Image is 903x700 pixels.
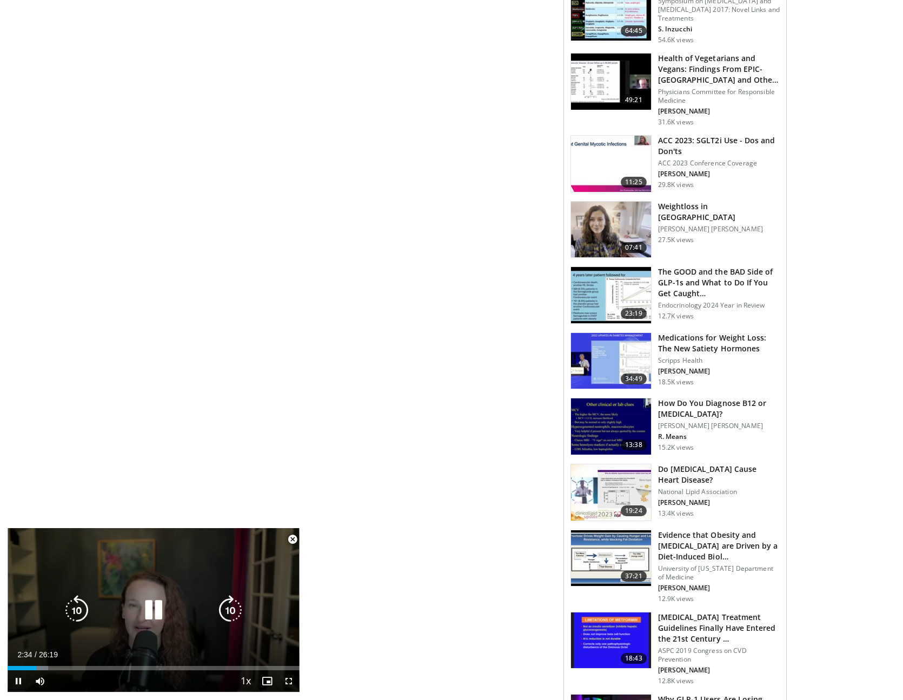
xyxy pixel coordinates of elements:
[658,530,780,562] h3: Evidence that Obesity and [MEDICAL_DATA] are Driven by a Diet-Induced Biol…
[621,95,647,105] span: 49:21
[658,332,780,354] h3: Medications for Weight Loss: The New Satiety Hormones
[658,170,780,178] p: [PERSON_NAME]
[571,464,651,521] img: 0bfdbe78-0a99-479c-8700-0132d420b8cd.150x105_q85_crop-smart_upscale.jpg
[658,646,780,664] p: ASPC 2019 Congress on CVD Prevention
[658,509,694,518] p: 13.4K views
[570,612,780,685] a: 18:43 [MEDICAL_DATA] Treatment Guidelines Finally Have Entered the 21st Century … ASPC 2019 Congr...
[658,443,694,452] p: 15.2K views
[39,650,58,659] span: 26:19
[658,181,694,189] p: 29.8K views
[658,378,694,386] p: 18.5K views
[621,242,647,253] span: 07:41
[571,267,651,323] img: 756cb5e3-da60-49d4-af2c-51c334342588.150x105_q85_crop-smart_upscale.jpg
[621,25,647,36] span: 64:45
[8,528,300,692] video-js: Video Player
[621,308,647,319] span: 23:19
[235,670,256,692] button: Playback Rate
[35,650,37,659] span: /
[621,571,647,582] span: 37:21
[278,670,300,692] button: Fullscreen
[658,312,694,321] p: 12.7K views
[658,422,780,430] p: [PERSON_NAME] [PERSON_NAME]
[621,653,647,664] span: 18:43
[621,505,647,516] span: 19:24
[282,528,303,551] button: Close
[658,159,780,168] p: ACC 2023 Conference Coverage
[570,53,780,126] a: 49:21 Health of Vegetarians and Vegans: Findings From EPIC-[GEOGRAPHIC_DATA] and Othe… Physicians...
[658,677,694,685] p: 12.8K views
[658,201,780,223] h3: Weightloss in [GEOGRAPHIC_DATA]
[570,201,780,258] a: 07:41 Weightloss in [GEOGRAPHIC_DATA] [PERSON_NAME] [PERSON_NAME] 27.5K views
[658,398,780,419] h3: How Do You Diagnose B12 or [MEDICAL_DATA]?
[658,367,780,376] p: [PERSON_NAME]
[658,135,780,157] h3: ACC 2023: SGLT2i Use - Dos and Don'ts
[571,136,651,192] img: 9258cdf1-0fbf-450b-845f-99397d12d24a.150x105_q85_crop-smart_upscale.jpg
[621,439,647,450] span: 13:38
[571,333,651,389] img: 07e42906-ef03-456f-8d15-f2a77df6705a.150x105_q85_crop-smart_upscale.jpg
[658,88,780,105] p: Physicians Committee for Responsible Medicine
[658,612,780,644] h3: [MEDICAL_DATA] Treatment Guidelines Finally Have Entered the 21st Century …
[658,666,780,675] p: [PERSON_NAME]
[658,225,780,234] p: [PERSON_NAME] [PERSON_NAME]
[658,432,780,441] p: R. Means
[658,236,694,244] p: 27.5K views
[571,202,651,258] img: 9983fed1-7565-45be-8934-aef1103ce6e2.150x105_q85_crop-smart_upscale.jpg
[658,266,780,299] h3: The GOOD and the BAD Side of GLP-1s and What to Do If You Get Caught…
[8,666,300,670] div: Progress Bar
[658,356,780,365] p: Scripps Health
[256,670,278,692] button: Enable picture-in-picture mode
[621,177,647,188] span: 11:25
[658,36,694,44] p: 54.6K views
[570,266,780,324] a: 23:19 The GOOD and the BAD Side of GLP-1s and What to Do If You Get Caught… Endocrinology 2024 Ye...
[571,530,651,586] img: 53591b2a-b107-489b-8d45-db59bb710304.150x105_q85_crop-smart_upscale.jpg
[658,107,780,116] p: [PERSON_NAME]
[571,54,651,110] img: 606f2b51-b844-428b-aa21-8c0c72d5a896.150x105_q85_crop-smart_upscale.jpg
[570,530,780,603] a: 37:21 Evidence that Obesity and [MEDICAL_DATA] are Driven by a Diet-Induced Biol… University of [...
[658,464,780,485] h3: Do [MEDICAL_DATA] Cause Heart Disease?
[621,374,647,384] span: 34:49
[570,398,780,455] a: 13:38 How Do You Diagnose B12 or [MEDICAL_DATA]? [PERSON_NAME] [PERSON_NAME] R. Means 15.2K views
[658,498,780,507] p: [PERSON_NAME]
[17,650,32,659] span: 2:34
[570,332,780,390] a: 34:49 Medications for Weight Loss: The New Satiety Hormones Scripps Health [PERSON_NAME] 18.5K views
[571,612,651,669] img: 99be4c4a-809e-4175-af56-ae500e5489d6.150x105_q85_crop-smart_upscale.jpg
[29,670,51,692] button: Mute
[658,118,694,126] p: 31.6K views
[570,464,780,521] a: 19:24 Do [MEDICAL_DATA] Cause Heart Disease? National Lipid Association [PERSON_NAME] 13.4K views
[658,595,694,603] p: 12.9K views
[8,670,29,692] button: Pause
[570,135,780,192] a: 11:25 ACC 2023: SGLT2i Use - Dos and Don'ts ACC 2023 Conference Coverage [PERSON_NAME] 29.8K views
[658,25,780,34] p: S. Inzucchi
[658,564,780,582] p: University of [US_STATE] Department of Medicine
[658,584,780,592] p: [PERSON_NAME]
[658,53,780,85] h3: Health of Vegetarians and Vegans: Findings From EPIC-[GEOGRAPHIC_DATA] and Othe…
[571,398,651,455] img: 172d2151-0bab-4046-8dbc-7c25e5ef1d9f.150x105_q85_crop-smart_upscale.jpg
[658,488,780,496] p: National Lipid Association
[658,301,780,310] p: Endocrinology 2024 Year in Review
